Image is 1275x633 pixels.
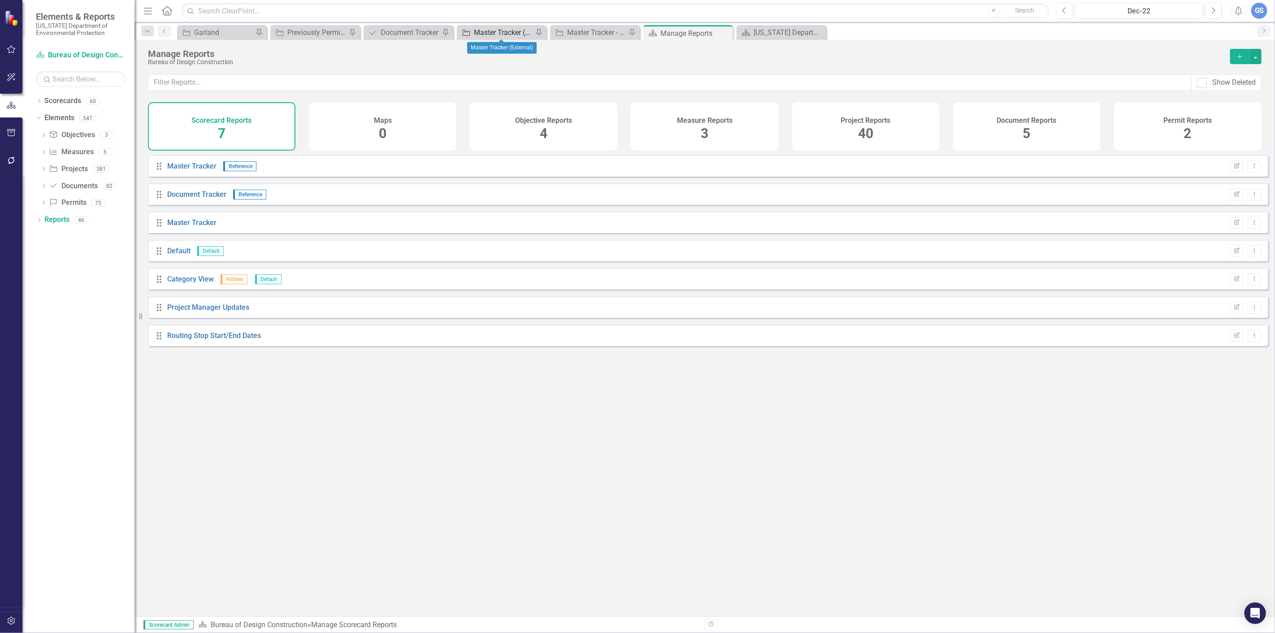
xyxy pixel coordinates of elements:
[218,126,226,141] span: 7
[1184,126,1192,141] span: 2
[148,49,1221,59] div: Manage Reports
[1015,7,1034,14] span: Search
[4,10,20,26] img: ClearPoint Strategy
[179,27,253,38] a: Garland
[167,331,261,340] a: Routing Stop Start/End Dates
[515,117,572,125] h4: Objective Reports
[223,161,256,171] span: Reference
[49,147,93,157] a: Measures
[1079,6,1200,17] div: Dec-22
[167,190,226,199] a: Document Tracker
[36,22,126,37] small: [US_STATE] Department of Environmental Protection
[49,164,87,174] a: Projects
[167,275,214,283] a: Category View
[192,117,252,125] h4: Scorecard Reports
[197,246,224,256] span: Default
[167,218,217,227] a: Master Tracker
[86,97,100,105] div: 60
[381,27,440,38] div: Document Tracker
[49,181,97,191] a: Documents
[233,190,266,199] span: Reference
[540,126,547,141] span: 4
[49,198,86,208] a: Permits
[36,71,126,87] input: Search Below...
[211,620,308,629] a: Bureau of Design Construction
[1076,3,1203,19] button: Dec-22
[754,27,824,38] div: [US_STATE] Department of Environmental Protection
[1245,603,1266,624] div: Open Intercom Messenger
[366,27,440,38] a: Document Tracker
[44,113,74,123] a: Elements
[379,126,386,141] span: 0
[273,27,347,38] a: Previously Permitted Tracker
[92,165,110,173] div: 381
[1251,3,1267,19] button: GS
[567,27,626,38] div: Master Tracker - Current User
[167,247,191,255] a: Default
[1002,4,1047,17] button: Search
[552,27,626,38] a: Master Tracker - Current User
[374,117,392,125] h4: Maps
[36,50,126,61] a: Bureau of Design Construction
[79,114,96,122] div: 547
[36,11,126,22] span: Elements & Reports
[459,27,533,38] a: Master Tracker (External)
[198,620,698,630] div: » Manage Scorecard Reports
[74,216,88,224] div: 46
[287,27,347,38] div: Previously Permitted Tracker
[255,274,282,284] span: Default
[100,131,114,139] div: 3
[182,3,1049,19] input: Search ClearPoint...
[474,27,533,38] div: Master Tracker (External)
[98,148,113,156] div: 6
[858,126,873,141] span: 40
[467,42,537,54] div: Master Tracker (External)
[739,27,824,38] a: [US_STATE] Department of Environmental Protection
[148,59,1221,65] div: Bureau of Design Construction
[167,162,217,170] a: Master Tracker
[167,303,249,312] a: Project Manager Updates
[49,130,95,140] a: Objectives
[660,28,731,39] div: Manage Reports
[143,620,194,629] span: Scorecard Admin
[997,117,1057,125] h4: Document Reports
[701,126,708,141] span: 3
[194,27,253,38] div: Garland
[1212,78,1256,88] div: Show Deleted
[841,117,891,125] h4: Project Reports
[677,117,733,125] h4: Measure Reports
[148,74,1192,91] input: Filter Reports...
[1023,126,1031,141] span: 5
[91,199,105,207] div: 75
[102,182,117,190] div: 82
[44,215,69,225] a: Reports
[1163,117,1212,125] h4: Permit Reports
[221,274,247,284] span: Hidden
[44,96,81,106] a: Scorecards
